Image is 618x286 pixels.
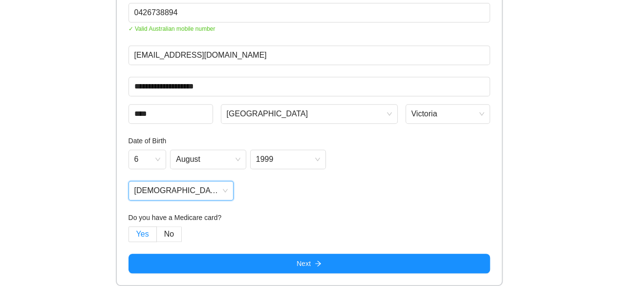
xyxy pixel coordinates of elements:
[128,3,490,22] input: Phone Number
[134,183,228,198] span: Male
[128,24,490,34] span: ✓ Valid Australian mobile number
[297,258,311,269] span: Next
[128,254,490,273] button: Nextarrow-right
[128,212,490,223] h4: Do you have a Medicare card?
[128,135,490,146] h4: Date of Birth
[128,45,490,65] input: Email
[136,230,149,238] span: Yes
[227,107,392,121] span: Melbourne
[164,230,174,238] span: No
[411,107,484,121] span: Victoria
[256,152,320,167] span: 1999
[315,260,321,268] span: arrow-right
[176,152,240,167] span: August
[134,152,161,167] span: 6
